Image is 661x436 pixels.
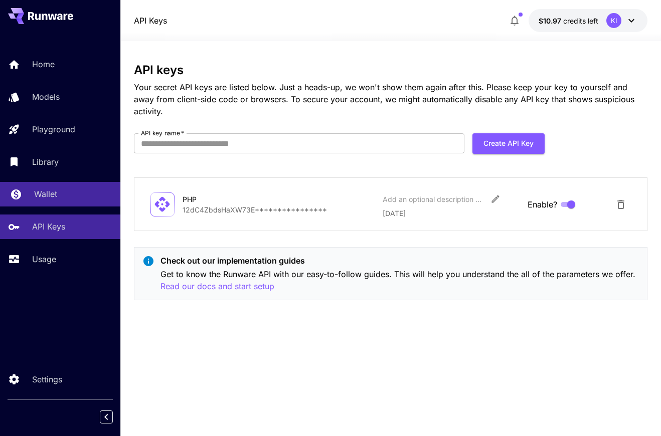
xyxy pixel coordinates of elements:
button: Collapse sidebar [100,410,113,423]
div: $10.9715 [539,16,598,26]
p: Models [32,91,60,103]
button: Delete API Key [611,194,631,214]
span: credits left [563,17,598,25]
button: Edit [486,190,505,208]
p: API Keys [32,221,65,233]
div: Add an optional description or comment [383,194,483,204]
a: API Keys [134,15,167,27]
p: Get to know the Runware API with our easy-to-follow guides. This will help you understand the all... [160,268,639,293]
div: PHP [183,194,283,204]
p: Home [32,58,55,70]
p: Usage [32,253,56,265]
button: Read our docs and start setup [160,280,274,293]
span: Enable? [528,198,557,210]
p: Check out our implementation guides [160,255,639,267]
p: [DATE] [383,208,520,219]
span: $10.97 [539,17,563,25]
nav: breadcrumb [134,15,167,27]
div: Collapse sidebar [107,408,120,426]
p: Wallet [34,188,57,200]
h3: API keys [134,63,647,77]
label: API key name [141,129,184,137]
p: Playground [32,123,75,135]
p: Your secret API keys are listed below. Just a heads-up, we won't show them again after this. Plea... [134,81,647,117]
p: Settings [32,373,62,385]
p: Library [32,156,59,168]
div: KI [606,13,621,28]
button: $10.9715KI [529,9,647,32]
button: Create API Key [472,133,545,154]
